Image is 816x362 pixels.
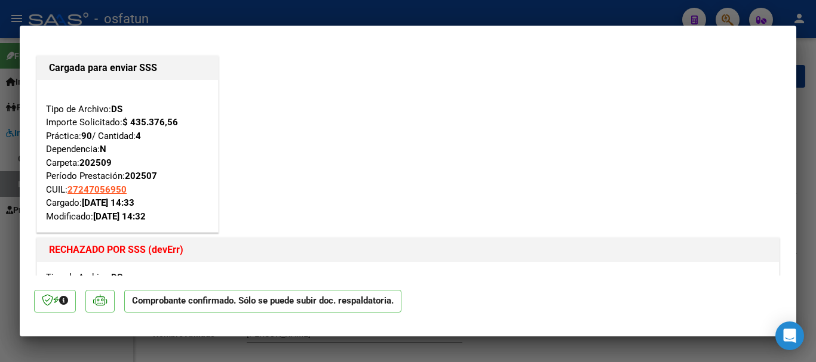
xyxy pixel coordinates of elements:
div: Tipo de Archivo: Importe Solicitado: Práctica: / Cantidad: Dependencia: Carpeta: Período Prestaci... [46,89,209,223]
span: Modificado: [46,211,146,222]
h1: Cargada para enviar SSS [49,61,206,75]
strong: DS [111,272,122,283]
span: 27247056950 [68,184,127,195]
strong: 202507 [125,171,157,181]
strong: 4 [136,131,141,141]
div: Open Intercom Messenger [775,321,804,350]
p: Comprobante confirmado. Sólo se puede subir doc. respaldatoria. [124,290,401,313]
strong: $ 435.376,56 [122,117,178,128]
strong: [DATE] 14:33 [82,197,134,208]
strong: N [100,144,106,154]
strong: 90 [81,131,92,141]
h1: RECHAZADO POR SSS (devErr) [49,243,767,257]
strong: 202509 [79,157,112,168]
strong: [DATE] 14:32 [93,211,146,222]
strong: DS [111,104,122,115]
